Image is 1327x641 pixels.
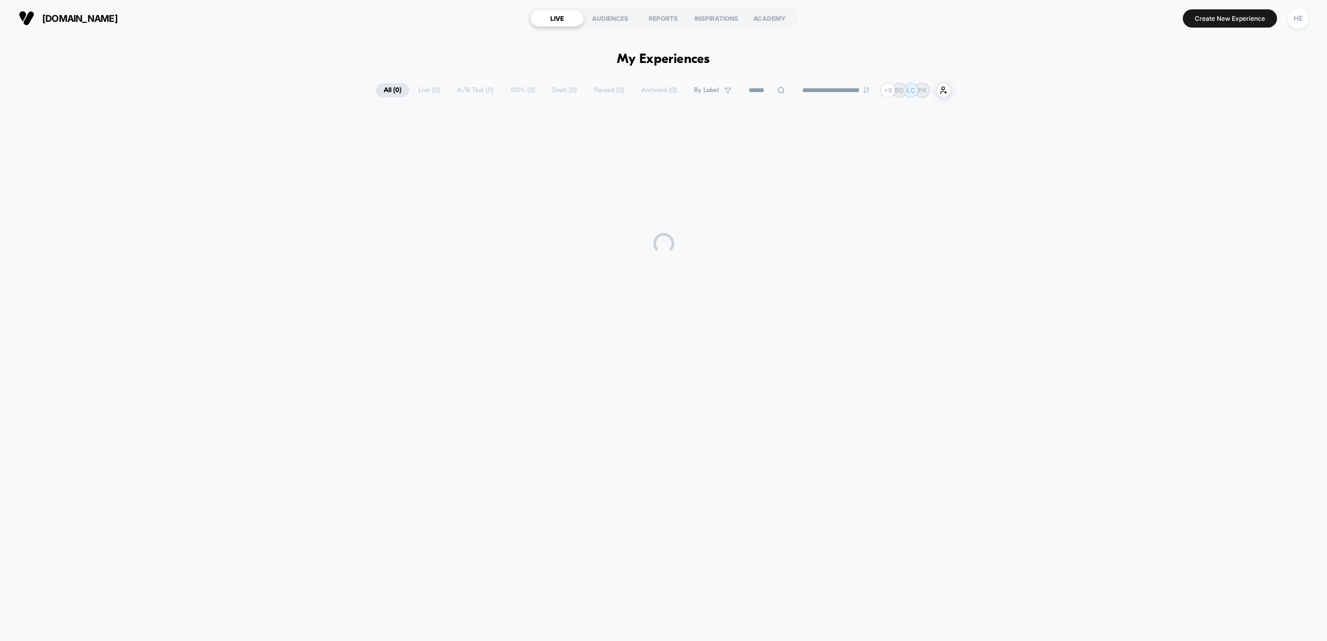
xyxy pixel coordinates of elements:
[617,52,710,67] h1: My Experiences
[918,86,927,94] p: PK
[690,10,743,27] div: INSPIRATIONS
[376,83,409,97] span: All ( 0 )
[694,86,719,94] span: By Label
[19,10,34,26] img: Visually logo
[1183,9,1277,28] button: Create New Experience
[16,10,121,27] button: [DOMAIN_NAME]
[637,10,690,27] div: REPORTS
[895,86,904,94] p: BD
[530,10,584,27] div: LIVE
[42,13,118,24] span: [DOMAIN_NAME]
[1288,8,1308,29] div: HE
[907,86,915,94] p: LC
[743,10,796,27] div: ACADEMY
[880,83,895,98] div: + 9
[863,87,869,93] img: end
[584,10,637,27] div: AUDIENCES
[1285,8,1311,29] button: HE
